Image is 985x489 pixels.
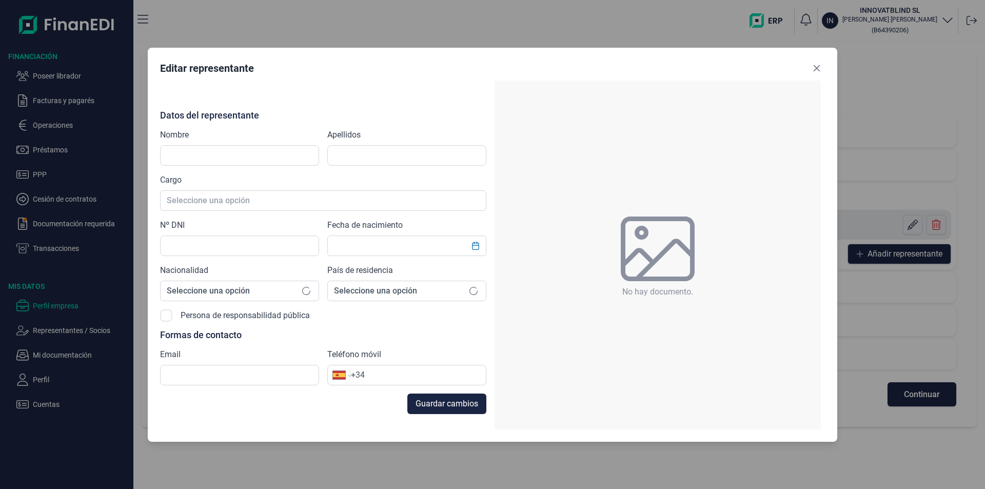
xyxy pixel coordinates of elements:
button: Close [809,60,825,76]
label: Cargo [160,174,182,186]
label: Fecha de nacimiento [327,219,403,231]
span: Guardar cambios [416,398,478,410]
button: Choose Date [466,237,485,255]
p: Formas de contacto [160,330,486,340]
div: Seleccione una opción [461,281,486,301]
div: Seleccione una opción [294,281,319,301]
label: Nombre [160,129,189,141]
label: País de residencia [327,264,393,277]
label: Nº DNI [160,219,185,231]
span: Seleccione una opción [161,281,294,301]
span: Seleccione una opción [161,191,461,210]
span: No hay documento. [622,286,693,298]
p: Datos del representante [160,110,486,121]
div: Editar representante [160,61,254,75]
label: Nacionalidad [160,264,208,277]
button: Guardar cambios [407,394,486,414]
label: Apellidos [327,129,361,141]
label: Email [160,348,181,361]
label: Teléfono móvil [327,348,381,361]
span: Seleccione una opción [328,281,461,301]
label: Persona de responsabilidad pública [181,309,310,322]
div: Seleccione una opción [461,191,486,210]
